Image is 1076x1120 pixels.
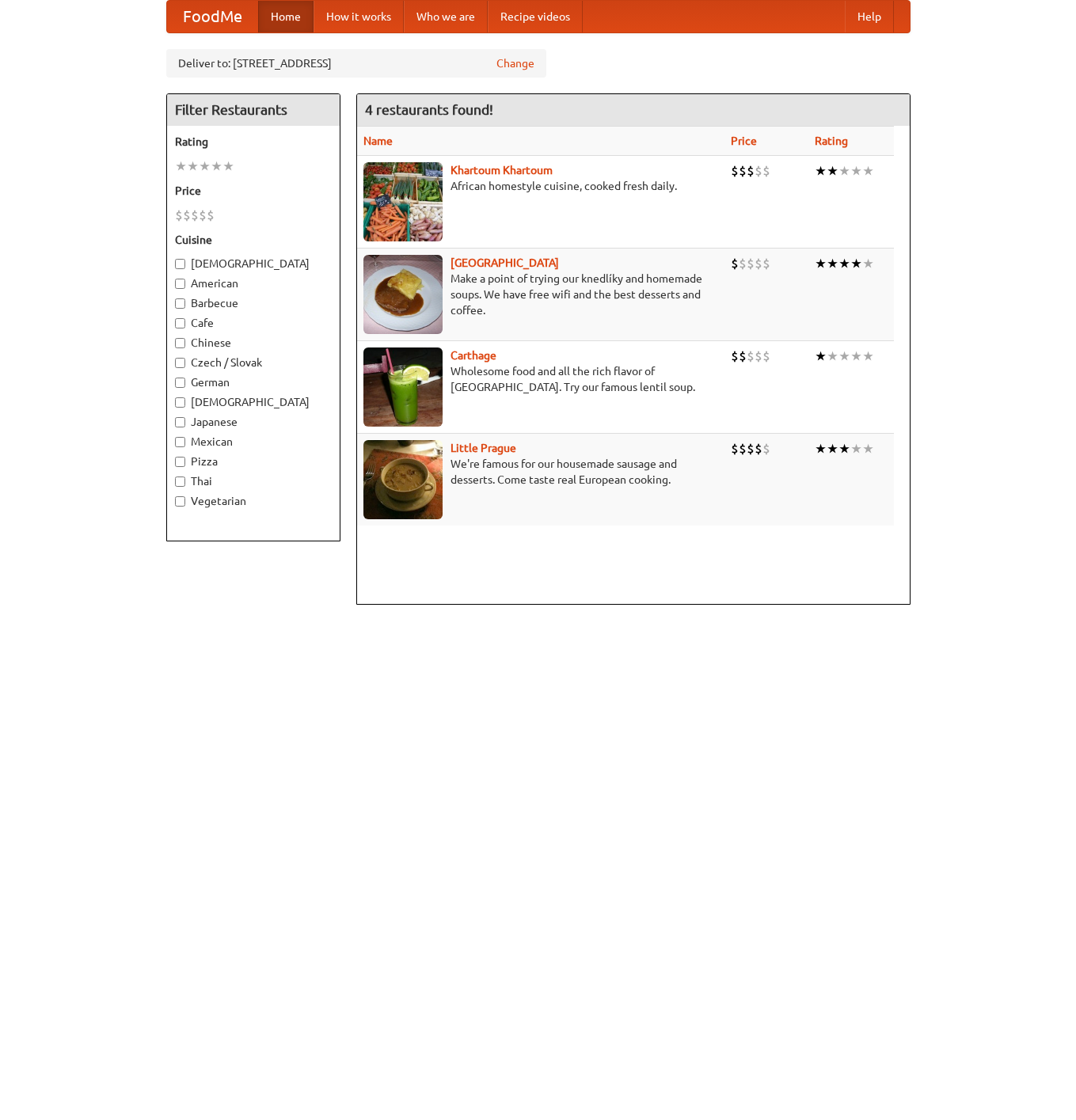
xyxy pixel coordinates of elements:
[363,255,443,334] img: czechpoint.jpg
[731,135,757,147] a: Price
[175,417,185,427] input: Japanese
[827,162,838,180] li: ★
[747,347,755,365] li: $
[862,347,874,365] li: ★
[191,207,199,224] li: $
[838,255,850,272] li: ★
[175,335,332,351] label: Chinese
[187,158,199,175] li: ★
[451,349,496,362] a: Carthage
[167,1,258,32] a: FoodMe
[175,476,185,487] input: Thai
[762,440,770,457] li: $
[175,338,185,348] input: Chinese
[363,347,443,427] img: carthage.jpg
[175,496,185,507] input: Vegetarian
[211,158,222,175] li: ★
[175,493,332,509] label: Vegetarian
[363,178,718,194] p: African homestyle cuisine, cooked fresh daily.
[739,162,747,180] li: $
[488,1,583,32] a: Recipe videos
[731,347,739,365] li: $
[175,358,185,368] input: Czech / Slovak
[747,162,755,180] li: $
[175,256,332,271] label: [DEMOGRAPHIC_DATA]
[175,355,332,370] label: Czech / Slovak
[175,183,332,199] h5: Price
[451,164,553,177] a: Khartoum Khartoum
[739,255,747,272] li: $
[815,135,848,147] a: Rating
[175,414,332,430] label: Japanese
[175,378,185,388] input: German
[827,255,838,272] li: ★
[175,454,332,469] label: Pizza
[175,374,332,390] label: German
[755,162,762,180] li: $
[183,207,191,224] li: $
[838,162,850,180] li: ★
[815,347,827,365] li: ★
[862,440,874,457] li: ★
[838,440,850,457] li: ★
[762,162,770,180] li: $
[363,456,718,488] p: We're famous for our housemade sausage and desserts. Come taste real European cooking.
[222,158,234,175] li: ★
[451,442,516,454] a: Little Prague
[175,295,332,311] label: Barbecue
[175,259,185,269] input: [DEMOGRAPHIC_DATA]
[739,440,747,457] li: $
[815,255,827,272] li: ★
[175,134,332,150] h5: Rating
[258,1,314,32] a: Home
[496,55,534,71] a: Change
[175,315,332,331] label: Cafe
[365,102,493,117] ng-pluralize: 4 restaurants found!
[762,347,770,365] li: $
[747,440,755,457] li: $
[314,1,404,32] a: How it works
[755,255,762,272] li: $
[166,49,546,78] div: Deliver to: [STREET_ADDRESS]
[363,271,718,318] p: Make a point of trying our knedlíky and homemade soups. We have free wifi and the best desserts a...
[850,162,862,180] li: ★
[404,1,488,32] a: Who we are
[815,162,827,180] li: ★
[850,440,862,457] li: ★
[175,434,332,450] label: Mexican
[175,457,185,467] input: Pizza
[827,347,838,365] li: ★
[731,440,739,457] li: $
[175,207,183,224] li: $
[838,347,850,365] li: ★
[167,94,340,126] h4: Filter Restaurants
[827,440,838,457] li: ★
[175,279,185,289] input: American
[731,255,739,272] li: $
[363,440,443,519] img: littleprague.jpg
[175,397,185,408] input: [DEMOGRAPHIC_DATA]
[175,318,185,328] input: Cafe
[175,275,332,291] label: American
[755,347,762,365] li: $
[363,135,393,147] a: Name
[815,440,827,457] li: ★
[199,158,211,175] li: ★
[175,158,187,175] li: ★
[363,162,443,241] img: khartoum.jpg
[850,347,862,365] li: ★
[755,440,762,457] li: $
[175,232,332,248] h5: Cuisine
[175,394,332,410] label: [DEMOGRAPHIC_DATA]
[175,473,332,489] label: Thai
[845,1,894,32] a: Help
[175,437,185,447] input: Mexican
[747,255,755,272] li: $
[451,256,559,269] a: [GEOGRAPHIC_DATA]
[207,207,215,224] li: $
[731,162,739,180] li: $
